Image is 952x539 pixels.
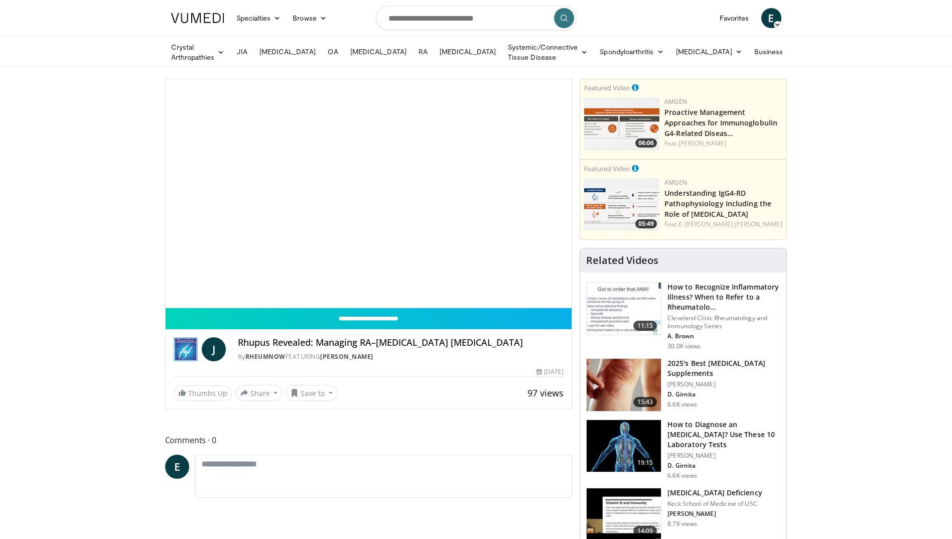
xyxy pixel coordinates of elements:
[536,367,564,376] div: [DATE]
[667,332,780,340] p: A. Brown
[664,97,687,106] a: Amgen
[633,526,657,536] span: 14:09
[584,178,659,231] a: 05:49
[236,385,283,401] button: Share
[253,42,322,62] a: [MEDICAL_DATA]
[584,83,630,92] small: Featured Video
[587,283,661,335] img: 5cecf4a9-46a2-4e70-91ad-1322486e7ee4.150x105_q85_crop-smart_upscale.jpg
[664,178,687,187] a: Amgen
[413,42,434,62] a: RA
[667,390,780,398] p: D. Girnita
[633,397,657,407] span: 15:43
[584,178,659,231] img: 3e5b4ad1-6d9b-4d8f-ba8e-7f7d389ba880.png.150x105_q85_crop-smart_upscale.png
[286,385,337,401] button: Save to
[587,359,661,411] img: 281e1a3d-dfe2-4a67-894e-a40ffc0c4a99.150x105_q85_crop-smart_upscale.jpg
[231,42,253,62] a: JIA
[166,79,572,308] video-js: Video Player
[667,462,780,470] p: D. Girnita
[667,488,762,498] h3: [MEDICAL_DATA] Deficiency
[322,42,344,62] a: OA
[245,352,286,361] a: RheumNow
[678,139,726,148] a: [PERSON_NAME]
[748,42,799,62] a: Business
[667,342,701,350] p: 30.0K views
[667,472,697,480] p: 6.6K views
[171,13,224,23] img: VuMedi Logo
[527,387,564,399] span: 97 views
[287,8,333,28] a: Browse
[586,254,658,266] h4: Related Videos
[635,219,657,228] span: 05:49
[238,352,564,361] div: By FEATURING
[667,500,762,508] p: Keck School of Medicine of USC
[667,400,697,409] p: 6.6K views
[670,42,748,62] a: [MEDICAL_DATA]
[320,352,373,361] a: [PERSON_NAME]
[586,282,780,350] a: 11:15 How to Recognize Inflammatory Illness? When to Refer to a Rheumatolo… Cleveland Clinic Rheu...
[238,337,564,348] h4: Rhupus Revealed: Managing RA–[MEDICAL_DATA] [MEDICAL_DATA]
[633,458,657,468] span: 19:15
[165,42,231,62] a: Crystal Arthropathies
[165,434,573,447] span: Comments 0
[376,6,577,30] input: Search topics, interventions
[174,337,198,361] img: RheumNow
[664,107,777,138] a: Proactive Management Approaches for Immunoglobulin G4-Related Diseas…
[344,42,413,62] a: [MEDICAL_DATA]
[587,420,661,472] img: 94354a42-e356-4408-ae03-74466ea68b7a.150x105_q85_crop-smart_upscale.jpg
[434,42,502,62] a: [MEDICAL_DATA]
[586,420,780,480] a: 19:15 How to Diagnose an [MEDICAL_DATA]? Use These 10 Laboratory Tests [PERSON_NAME] D. Girnita 6...
[667,314,780,330] p: Cleveland Clinic Rheumatology and Immunology Series
[174,385,232,401] a: Thumbs Up
[202,337,226,361] a: J
[584,97,659,150] img: b07e8bac-fd62-4609-bac4-e65b7a485b7c.png.150x105_q85_crop-smart_upscale.png
[667,520,697,528] p: 8.7K views
[502,42,594,62] a: Systemic/Connective Tissue Disease
[667,510,762,518] p: [PERSON_NAME]
[664,188,771,219] a: Understanding IgG4-RD Pathophysiology Including the Role of [MEDICAL_DATA]
[667,380,780,388] p: [PERSON_NAME]
[584,97,659,150] a: 06:06
[667,452,780,460] p: [PERSON_NAME]
[678,220,782,228] a: E. [PERSON_NAME] [PERSON_NAME]
[165,455,189,479] a: E
[594,42,669,62] a: Spondyloarthritis
[586,358,780,412] a: 15:43 2025's Best [MEDICAL_DATA] Supplements [PERSON_NAME] D. Girnita 6.6K views
[667,358,780,378] h3: 2025's Best [MEDICAL_DATA] Supplements
[714,8,755,28] a: Favorites
[230,8,287,28] a: Specialties
[667,420,780,450] h3: How to Diagnose an [MEDICAL_DATA]? Use These 10 Laboratory Tests
[667,282,780,312] h3: How to Recognize Inflammatory Illness? When to Refer to a Rheumatolo…
[635,139,657,148] span: 06:06
[664,139,782,148] div: Feat.
[584,164,630,173] small: Featured Video
[664,220,782,229] div: Feat.
[633,321,657,331] span: 11:15
[761,8,781,28] a: E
